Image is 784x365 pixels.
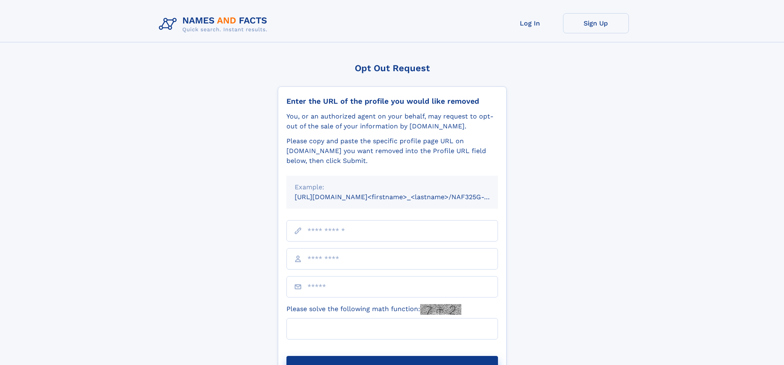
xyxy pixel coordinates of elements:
[497,13,563,33] a: Log In
[286,304,461,315] label: Please solve the following math function:
[295,182,490,192] div: Example:
[278,63,507,73] div: Opt Out Request
[156,13,274,35] img: Logo Names and Facts
[563,13,629,33] a: Sign Up
[295,193,514,201] small: [URL][DOMAIN_NAME]<firstname>_<lastname>/NAF325G-xxxxxxxx
[286,112,498,131] div: You, or an authorized agent on your behalf, may request to opt-out of the sale of your informatio...
[286,136,498,166] div: Please copy and paste the specific profile page URL on [DOMAIN_NAME] you want removed into the Pr...
[286,97,498,106] div: Enter the URL of the profile you would like removed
